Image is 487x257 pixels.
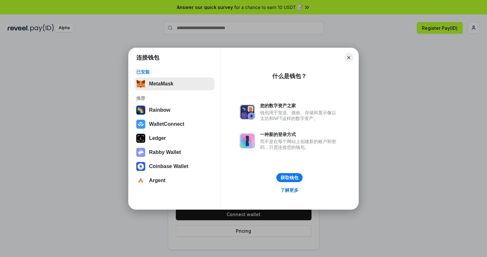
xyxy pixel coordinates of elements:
div: 什么是钱包？ [272,72,307,80]
img: svg+xml,%3Csvg%20fill%3D%22none%22%20height%3D%2233%22%20viewBox%3D%220%200%2035%2033%22%20width%... [136,79,145,88]
div: 已安装 [136,69,213,75]
div: 而不是在每个网站上创建新的账户和密码，只需连接您的钱包。 [260,139,339,150]
div: 推荐 [136,95,213,101]
button: Coinbase Wallet [134,160,214,173]
img: svg+xml,%3Csvg%20width%3D%22120%22%20height%3D%22120%22%20viewBox%3D%220%200%20120%20120%22%20fil... [136,106,145,115]
div: WalletConnect [149,121,184,127]
button: WalletConnect [134,118,214,131]
div: Rainbow [149,107,170,113]
button: Ledger [134,132,214,145]
div: Rabby Wallet [149,149,181,155]
button: Argent [134,174,214,187]
img: svg+xml,%3Csvg%20xmlns%3D%22http%3A%2F%2Fwww.w3.org%2F2000%2Fsvg%22%20fill%3D%22none%22%20viewBox... [136,148,145,157]
button: 获取钱包 [276,173,303,182]
img: svg+xml,%3Csvg%20width%3D%2228%22%20height%3D%2228%22%20viewBox%3D%220%200%2028%2028%22%20fill%3D... [136,176,145,185]
div: 一种新的登录方式 [260,132,339,137]
div: Ledger [149,135,166,141]
div: 了解更多 [281,187,298,193]
img: svg+xml,%3Csvg%20xmlns%3D%22http%3A%2F%2Fwww.w3.org%2F2000%2Fsvg%22%20width%3D%2228%22%20height%3... [136,134,145,143]
button: Rainbow [134,104,214,116]
div: Coinbase Wallet [149,164,188,169]
button: MetaMask [134,77,214,90]
div: MetaMask [149,81,173,87]
img: svg+xml,%3Csvg%20width%3D%2228%22%20height%3D%2228%22%20viewBox%3D%220%200%2028%2028%22%20fill%3D... [136,162,145,171]
img: svg+xml,%3Csvg%20width%3D%2228%22%20height%3D%2228%22%20viewBox%3D%220%200%2028%2028%22%20fill%3D... [136,120,145,129]
div: Argent [149,178,166,183]
div: 钱包用于发送、接收、存储和显示像以太坊和NFT这样的数字资产。 [260,110,339,121]
button: Rabby Wallet [134,146,214,159]
img: svg+xml,%3Csvg%20xmlns%3D%22http%3A%2F%2Fwww.w3.org%2F2000%2Fsvg%22%20fill%3D%22none%22%20viewBox... [240,104,255,120]
div: 您的数字资产之家 [260,103,339,108]
div: 获取钱包 [281,175,298,181]
img: svg+xml,%3Csvg%20xmlns%3D%22http%3A%2F%2Fwww.w3.org%2F2000%2Fsvg%22%20fill%3D%22none%22%20viewBox... [240,133,255,149]
h1: 连接钱包 [136,54,159,61]
a: 了解更多 [277,186,302,194]
button: Close [344,53,353,62]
